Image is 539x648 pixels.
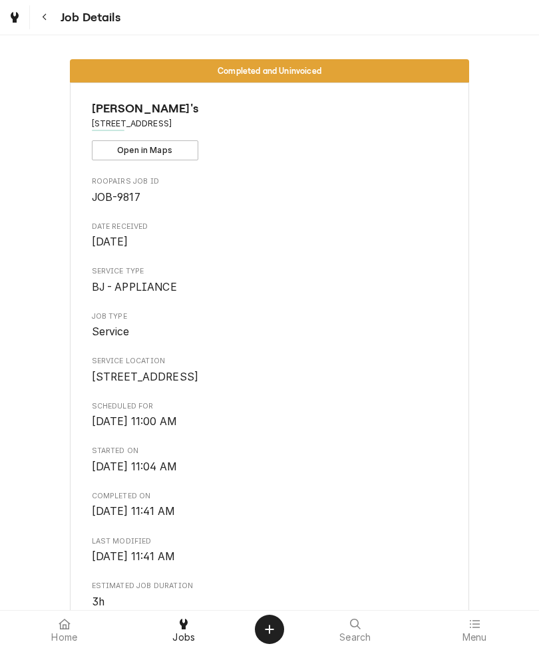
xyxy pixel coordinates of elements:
span: Job Type [92,311,448,322]
div: Started On [92,446,448,474]
span: Name [92,100,448,118]
span: Started On [92,459,448,475]
span: 3h [92,595,104,608]
div: Service Location [92,356,448,385]
span: [STREET_ADDRESS] [92,371,199,383]
span: Scheduled For [92,414,448,430]
span: Estimated Job Duration [92,581,448,591]
span: Service Location [92,369,448,385]
span: Roopairs Job ID [92,190,448,206]
div: Last Modified [92,536,448,565]
button: Navigate back [33,5,57,29]
div: Roopairs Job ID [92,176,448,205]
a: Home [5,613,124,645]
div: Completed On [92,491,448,520]
div: Scheduled For [92,401,448,430]
span: Service [92,325,130,338]
span: [DATE] [92,236,128,248]
span: Search [339,632,371,643]
span: Home [51,632,77,643]
span: Scheduled For [92,401,448,412]
div: Date Received [92,222,448,250]
div: Job Type [92,311,448,340]
a: Search [296,613,415,645]
a: Jobs [125,613,244,645]
span: Service Type [92,266,448,277]
span: [DATE] 11:04 AM [92,460,177,473]
span: Service Type [92,279,448,295]
a: Menu [416,613,534,645]
span: [DATE] 11:41 AM [92,550,175,563]
span: Date Received [92,222,448,232]
span: BJ - APPLIANCE [92,281,177,293]
span: Service Location [92,356,448,367]
span: JOB-9817 [92,191,140,204]
div: Service Type [92,266,448,295]
div: Client Information [92,100,448,160]
span: Date Received [92,234,448,250]
span: Estimated Job Duration [92,594,448,610]
span: Job Details [57,9,120,27]
div: Status [70,59,469,82]
span: Roopairs Job ID [92,176,448,187]
span: Completed On [92,491,448,502]
span: Completed On [92,504,448,520]
span: Address [92,118,448,130]
span: [DATE] 11:41 AM [92,505,175,518]
a: Go to Jobs [3,5,27,29]
div: Estimated Job Duration [92,581,448,609]
button: Create Object [255,615,284,644]
span: Last Modified [92,536,448,547]
span: Job Type [92,324,448,340]
span: Jobs [172,632,195,643]
span: Last Modified [92,549,448,565]
span: Started On [92,446,448,456]
span: [DATE] 11:00 AM [92,415,177,428]
button: Open in Maps [92,140,198,160]
span: Completed and Uninvoiced [218,67,321,75]
span: Menu [462,632,487,643]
